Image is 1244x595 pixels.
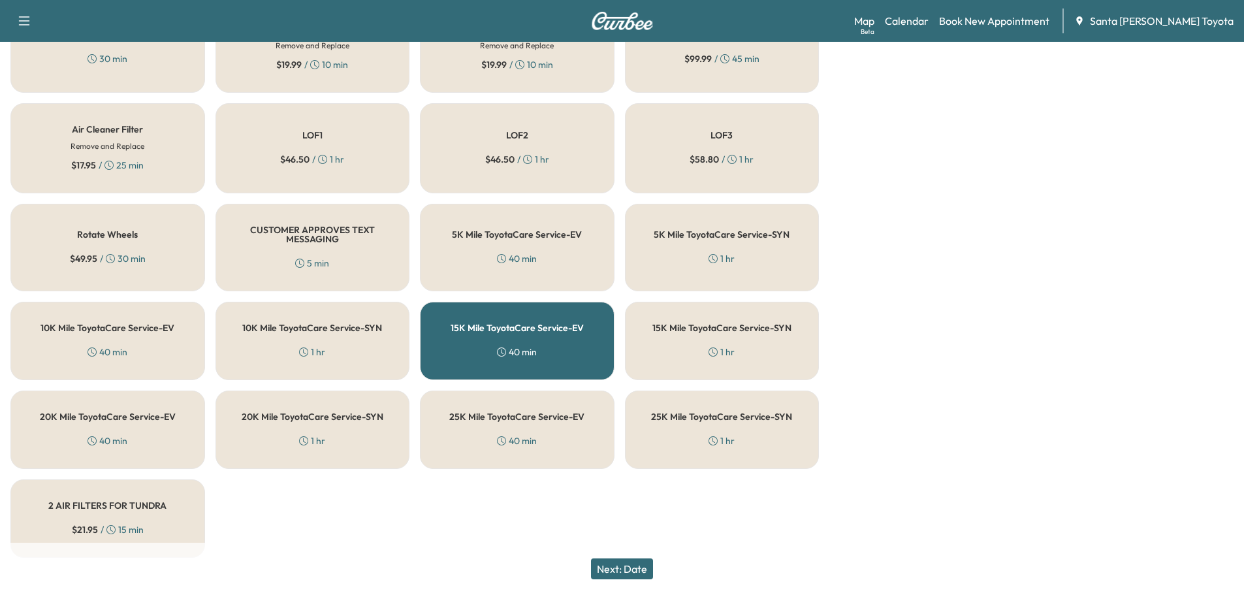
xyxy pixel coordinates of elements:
a: Calendar [885,13,929,29]
h5: CUSTOMER APPROVES TEXT MESSAGING [237,225,389,244]
div: / 1 hr [690,153,754,166]
span: $ 46.50 [485,153,515,166]
h5: 10K Mile ToyotaCare Service-EV [40,323,174,332]
span: $ 19.99 [276,58,302,71]
div: 1 hr [709,346,735,359]
h5: 2 AIR FILTERS FOR TUNDRA [48,501,167,510]
div: 40 min [497,346,537,359]
h6: Remove and Replace [276,40,349,52]
h5: LOF2 [506,131,528,140]
span: Santa [PERSON_NAME] Toyota [1090,13,1234,29]
h5: 25K Mile ToyotaCare Service-SYN [651,412,792,421]
div: 1 hr [299,434,325,447]
h5: 20K Mile ToyotaCare Service-SYN [242,412,383,421]
h5: LOF1 [302,131,323,140]
div: / 10 min [276,58,348,71]
button: Next: Date [591,558,653,579]
div: 40 min [88,434,127,447]
div: 1 hr [709,434,735,447]
h5: 15K Mile ToyotaCare Service-EV [451,323,584,332]
div: / 25 min [71,159,144,172]
span: $ 21.95 [72,523,98,536]
div: 40 min [497,434,537,447]
h5: Air Cleaner Filter [72,125,143,134]
span: $ 49.95 [70,252,97,265]
h5: 25K Mile ToyotaCare Service-EV [449,412,584,421]
h6: Remove and Replace [71,140,144,152]
h5: 5K Mile ToyotaCare Service-SYN [654,230,789,239]
span: $ 17.95 [71,159,96,172]
div: / 1 hr [485,153,549,166]
div: 1 hr [299,346,325,359]
div: / 1 hr [280,153,344,166]
h5: 15K Mile ToyotaCare Service-SYN [652,323,791,332]
img: Curbee Logo [591,12,654,30]
div: / 45 min [684,52,759,65]
h5: Rotate Wheels [77,230,138,239]
a: MapBeta [854,13,874,29]
span: $ 58.80 [690,153,719,166]
a: Book New Appointment [939,13,1049,29]
h5: 5K Mile ToyotaCare Service-EV [452,230,582,239]
h5: LOF3 [710,131,733,140]
h6: Remove and Replace [480,40,554,52]
div: Beta [861,27,874,37]
div: 40 min [497,252,537,265]
div: 1 hr [709,252,735,265]
div: / 10 min [481,58,553,71]
h5: 20K Mile ToyotaCare Service-EV [40,412,176,421]
div: 40 min [88,346,127,359]
h5: 10K Mile ToyotaCare Service-SYN [242,323,382,332]
div: 5 min [295,257,329,270]
span: $ 19.99 [481,58,507,71]
div: 30 min [88,52,127,65]
div: / 30 min [70,252,146,265]
span: $ 46.50 [280,153,310,166]
div: / 15 min [72,523,144,536]
span: $ 99.99 [684,52,712,65]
